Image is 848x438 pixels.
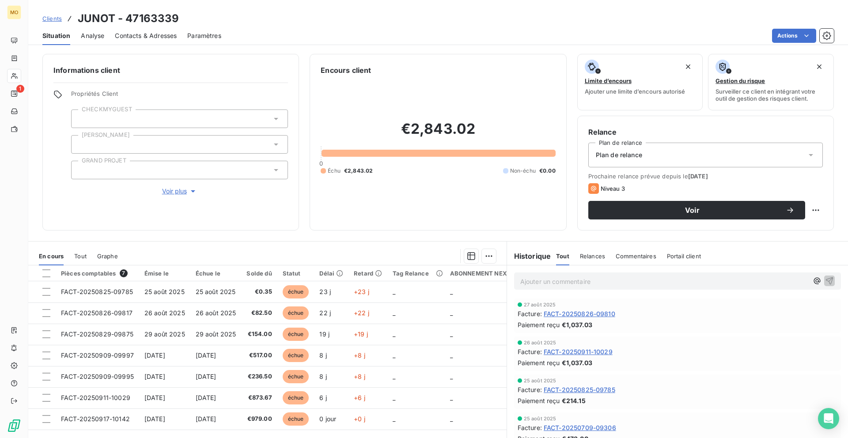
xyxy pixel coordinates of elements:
span: €154.00 [246,330,272,339]
span: €1,037.03 [562,358,592,367]
span: _ [450,288,453,295]
span: €517.00 [246,351,272,360]
span: Voir [599,207,786,214]
span: Ajouter une limite d’encours autorisé [585,88,685,95]
span: 1 [16,85,24,93]
span: [DATE] [144,394,165,401]
h3: JUNOT - 47163339 [78,11,179,26]
span: FACT-20250825-09785 [544,385,615,394]
span: échue [283,412,309,426]
span: Paiement reçu [518,358,560,367]
span: 7 [120,269,128,277]
span: +22 j [354,309,369,317]
span: Gestion du risque [715,77,765,84]
span: Échu [328,167,341,175]
span: échue [283,349,309,362]
span: _ [393,351,395,359]
span: Facture : [518,385,542,394]
span: €214.15 [562,396,586,405]
span: 29 août 2025 [144,330,185,338]
div: Pièces comptables [61,269,134,277]
div: Solde dû [246,270,272,277]
span: Situation [42,31,70,40]
span: €1,037.03 [562,320,592,329]
span: [DATE] [144,351,165,359]
span: 22 j [319,309,331,317]
span: +0 j [354,415,365,423]
span: FACT-20250909-09997 [61,351,134,359]
span: FACT-20250911-10029 [61,394,130,401]
span: _ [450,373,453,380]
span: +8 j [354,351,365,359]
span: Relances [580,253,605,260]
span: Facture : [518,423,542,432]
span: _ [393,309,395,317]
span: [DATE] [196,415,216,423]
span: Tout [556,253,569,260]
span: _ [393,373,395,380]
span: _ [393,415,395,423]
span: €979.00 [246,415,272,423]
span: FACT-20250909-09995 [61,373,134,380]
div: ABONNEMENT NEXITY [450,270,518,277]
span: +6 j [354,394,365,401]
h6: Encours client [321,65,371,76]
span: FACT-20250911-10029 [544,347,613,356]
button: Voir plus [71,186,288,196]
span: [DATE] [196,394,216,401]
div: MO [7,5,21,19]
span: 8 j [319,373,326,380]
span: Tout [74,253,87,260]
span: Niveau 3 [601,185,625,192]
span: Contacts & Adresses [115,31,177,40]
span: échue [283,306,309,320]
span: Surveiller ce client en intégrant votre outil de gestion des risques client. [715,88,826,102]
span: Facture : [518,347,542,356]
button: Actions [772,29,816,43]
input: Ajouter une valeur [79,140,86,148]
span: _ [450,415,453,423]
span: [DATE] [144,373,165,380]
span: €0.35 [246,287,272,296]
button: Voir [588,201,805,219]
span: Graphe [97,253,118,260]
button: Gestion du risqueSurveiller ce client en intégrant votre outil de gestion des risques client. [708,54,834,110]
span: Non-échu [510,167,536,175]
span: 26 août 2025 [144,309,185,317]
input: Ajouter une valeur [79,115,86,123]
button: Limite d’encoursAjouter une limite d’encours autorisé [577,54,703,110]
span: 26 août 2025 [524,340,556,345]
span: échue [283,391,309,404]
span: En cours [39,253,64,260]
span: +19 j [354,330,368,338]
span: 23 j [319,288,331,295]
div: Open Intercom Messenger [818,408,839,429]
span: 0 jour [319,415,336,423]
span: FACT-20250829-09875 [61,330,133,338]
span: Propriétés Client [71,90,288,102]
span: Facture : [518,309,542,318]
span: 19 j [319,330,329,338]
h6: Informations client [53,65,288,76]
span: [DATE] [144,415,165,423]
span: _ [450,309,453,317]
span: échue [283,285,309,298]
span: €873.67 [246,393,272,402]
span: [DATE] [196,351,216,359]
span: Plan de relance [596,151,642,159]
span: Paiement reçu [518,396,560,405]
h6: Relance [588,127,823,137]
span: 27 août 2025 [524,302,556,307]
span: 25 août 2025 [196,288,236,295]
span: Portail client [667,253,701,260]
span: 25 août 2025 [144,288,185,295]
div: Échue le [196,270,236,277]
span: 29 août 2025 [196,330,236,338]
span: 6 j [319,394,326,401]
span: FACT-20250825-09785 [61,288,133,295]
span: Analyse [81,31,104,40]
div: Tag Relance [393,270,439,277]
div: Délai [319,270,343,277]
span: _ [450,330,453,338]
span: _ [450,351,453,359]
